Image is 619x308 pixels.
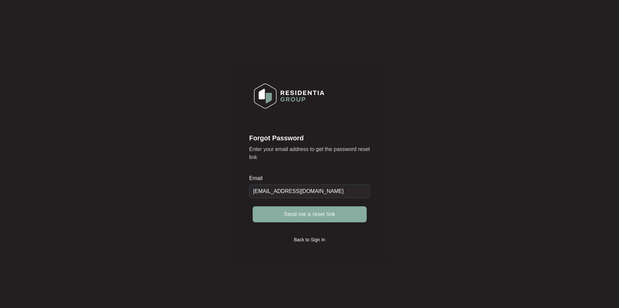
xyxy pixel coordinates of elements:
[249,133,370,143] p: Forgot Password
[249,145,370,161] p: Enter your email address to get the password reset link
[249,185,370,198] input: Email
[253,206,367,222] button: Send me a reset link
[249,175,267,182] label: Email
[284,210,335,218] span: Send me a reset link
[294,236,325,243] p: Back to Sign In
[250,79,329,113] img: Description of my image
